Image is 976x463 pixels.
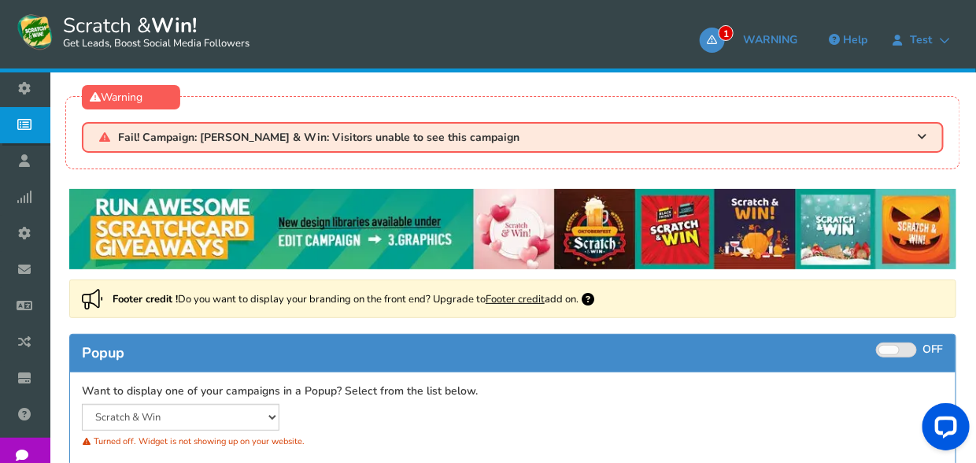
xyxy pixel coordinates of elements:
a: 1WARNING [700,28,805,53]
img: Scratch and Win [16,12,55,51]
label: Want to display one of your campaigns in a Popup? Select from the list below. [82,384,478,399]
span: Help [843,32,867,47]
span: test [902,34,940,46]
span: 1 [719,25,734,41]
span: Popup [82,343,124,362]
strong: Win! [151,12,197,39]
span: Scratch & [55,12,250,51]
div: Warning [82,85,180,109]
img: festival-poster-2020.webp [69,189,956,269]
span: Fail! Campaign: [PERSON_NAME] & Win: Visitors unable to see this campaign [118,131,519,143]
small: Get Leads, Boost Social Media Followers [63,38,250,50]
span: WARNING [743,32,797,47]
a: Help [821,28,875,53]
div: Turned off. Widget is not showing up on your website. [82,431,501,452]
span: OFF [922,342,944,357]
iframe: LiveChat chat widget [910,397,976,463]
strong: Footer credit ! [113,292,178,306]
a: Footer credit [486,292,545,306]
div: Do you want to display your branding on the front end? Upgrade to add on. [69,280,956,318]
a: Scratch &Win! Get Leads, Boost Social Media Followers [16,12,250,51]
